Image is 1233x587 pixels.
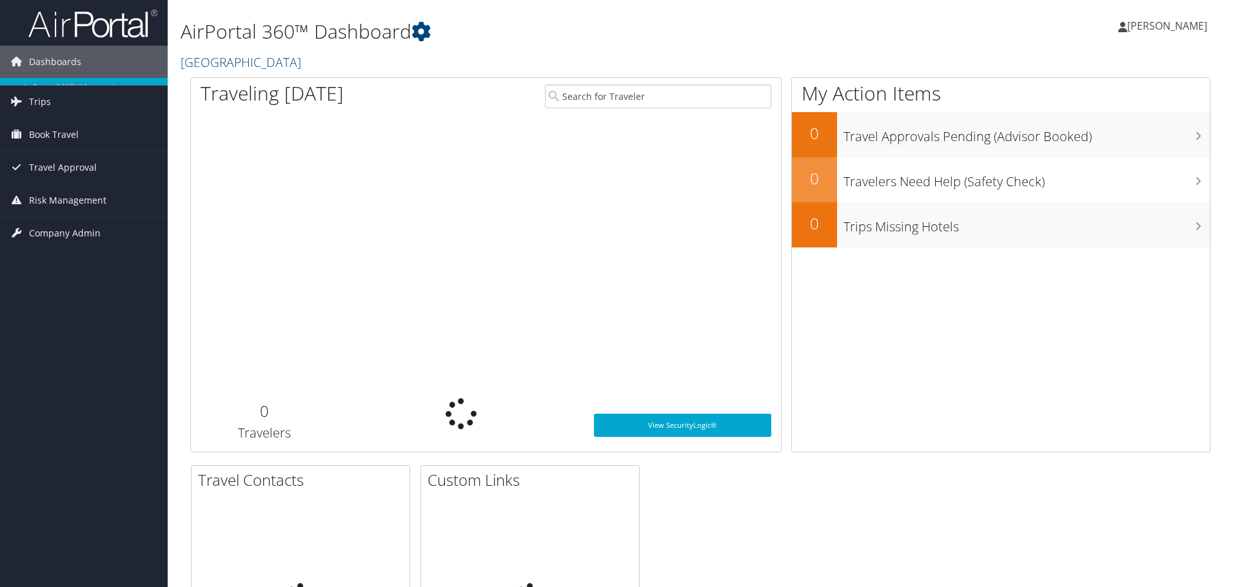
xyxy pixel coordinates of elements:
span: Book Travel [29,119,79,151]
a: View SecurityLogic® [594,414,771,437]
h1: My Action Items [792,80,1210,107]
h3: Travelers Need Help (Safety Check) [843,166,1210,191]
a: [PERSON_NAME] [1118,6,1220,45]
h2: Custom Links [428,469,639,491]
h1: Traveling [DATE] [201,80,344,107]
a: 0Trips Missing Hotels [792,202,1210,247]
a: 0Travel Approvals Pending (Advisor Booked) [792,112,1210,157]
img: airportal-logo.png [28,8,157,39]
span: [PERSON_NAME] [1127,19,1207,33]
span: Risk Management [29,184,106,217]
h2: 0 [792,168,837,189]
span: Company Admin [29,217,101,249]
h3: Travel Approvals Pending (Advisor Booked) [843,121,1210,146]
h2: 0 [201,400,329,422]
a: [GEOGRAPHIC_DATA] [181,53,304,71]
span: Trips [29,86,51,118]
h2: 0 [792,213,837,235]
span: Dashboards [29,46,81,78]
h3: Trips Missing Hotels [843,211,1210,236]
h2: Travel Contacts [198,469,409,491]
span: Travel Approval [29,151,97,184]
h2: 0 [792,122,837,144]
h1: AirPortal 360™ Dashboard [181,18,874,45]
input: Search for Traveler [545,84,771,108]
a: 0Travelers Need Help (Safety Check) [792,157,1210,202]
h3: Travelers [201,424,329,442]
